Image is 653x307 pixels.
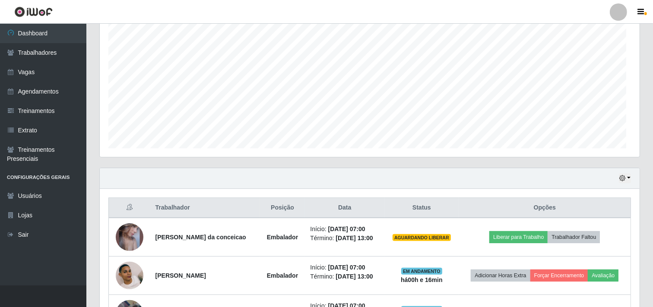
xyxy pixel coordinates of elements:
span: EM ANDAMENTO [401,268,442,275]
img: CoreUI Logo [14,6,53,17]
button: Avaliação [588,269,618,282]
img: 1745585720704.jpeg [116,251,143,300]
time: [DATE] 07:00 [328,264,365,271]
button: Forçar Encerramento [530,269,588,282]
th: Posição [260,198,305,218]
li: Início: [310,263,379,272]
button: Trabalhador Faltou [548,231,600,243]
img: 1758218075605.jpeg [116,216,143,258]
th: Trabalhador [150,198,260,218]
time: [DATE] 13:00 [336,273,373,280]
strong: Embalador [267,234,298,241]
th: Data [305,198,384,218]
button: Adicionar Horas Extra [471,269,530,282]
th: Opções [459,198,631,218]
strong: [PERSON_NAME] [155,272,206,279]
strong: há 00 h e 16 min [401,276,443,283]
th: Status [384,198,459,218]
strong: Embalador [267,272,298,279]
strong: [PERSON_NAME] da conceicao [155,234,246,241]
li: Início: [310,225,379,234]
li: Término: [310,272,379,281]
time: [DATE] 13:00 [336,235,373,241]
button: Liberar para Trabalho [489,231,548,243]
li: Término: [310,234,379,243]
time: [DATE] 07:00 [328,226,365,232]
span: AGUARDANDO LIBERAR [393,234,451,241]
